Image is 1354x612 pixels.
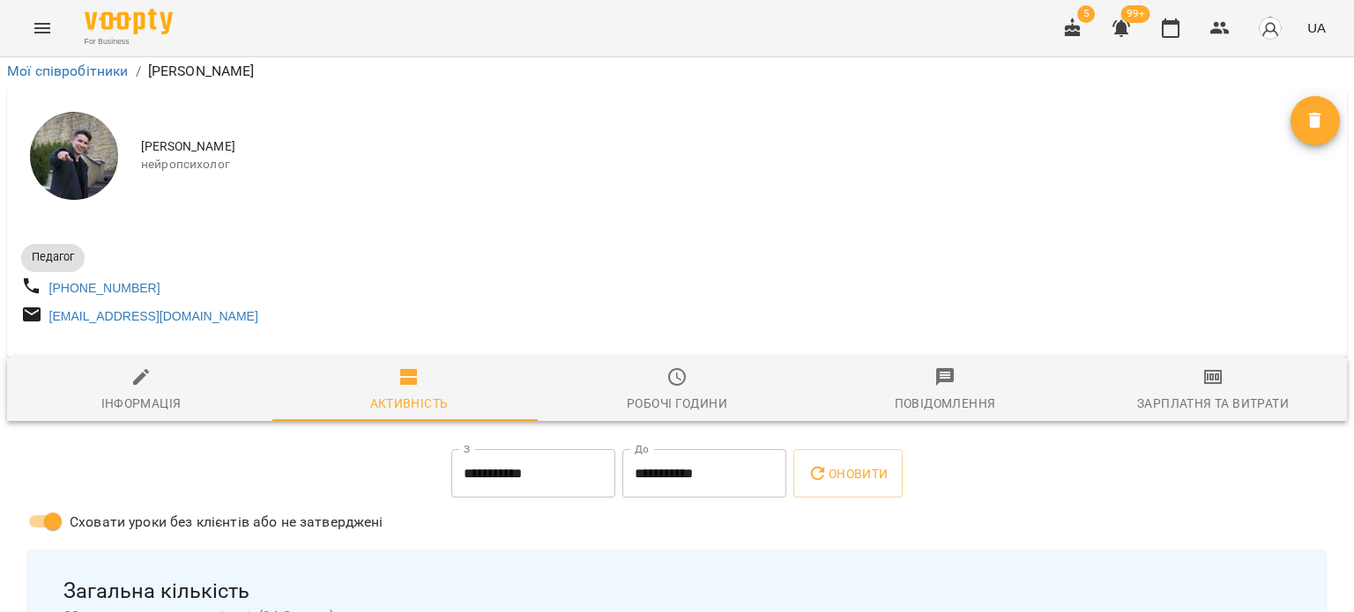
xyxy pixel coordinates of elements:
[21,7,63,49] button: Menu
[793,449,902,498] button: Оновити
[370,393,449,414] div: Активність
[49,281,160,295] a: [PHONE_NUMBER]
[1258,16,1283,41] img: avatar_s.png
[101,393,182,414] div: Інформація
[1300,11,1333,44] button: UA
[148,61,255,82] p: [PERSON_NAME]
[1121,5,1150,23] span: 99+
[807,463,888,484] span: Оновити
[85,9,173,34] img: Voopty Logo
[49,309,258,323] a: [EMAIL_ADDRESS][DOMAIN_NAME]
[85,36,173,48] span: For Business
[627,393,727,414] div: Робочі години
[7,61,1347,82] nav: breadcrumb
[1291,96,1340,145] button: Видалити
[21,249,85,265] span: Педагог
[1137,393,1289,414] div: Зарплатня та Витрати
[895,393,996,414] div: Повідомлення
[141,156,1291,173] span: нейропсихолог
[1307,18,1326,37] span: UA
[136,61,141,82] li: /
[7,63,129,79] a: Мої співробітники
[63,578,1291,605] span: Загальна кількість
[30,112,118,200] img: Тарас Мурава
[1077,5,1095,23] span: 5
[141,138,1291,156] span: [PERSON_NAME]
[70,512,383,533] span: Сховати уроки без клієнтів або не затверджені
